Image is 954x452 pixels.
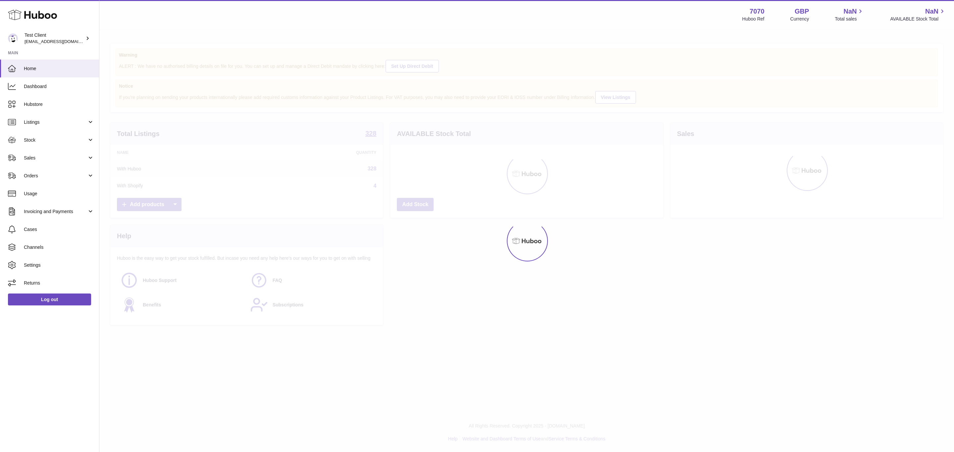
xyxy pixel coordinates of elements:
span: Hubstore [24,101,94,108]
strong: GBP [795,7,809,16]
span: Total sales [835,16,864,22]
span: Cases [24,226,94,233]
a: Log out [8,294,91,305]
span: Orders [24,173,87,179]
span: Usage [24,191,94,197]
span: AVAILABLE Stock Total [890,16,946,22]
img: internalAdmin-7070@internal.huboo.com [8,33,18,43]
div: Currency [790,16,809,22]
span: Listings [24,119,87,125]
span: Sales [24,155,87,161]
span: Stock [24,137,87,143]
span: NaN [843,7,857,16]
span: Dashboard [24,83,94,90]
span: Returns [24,280,94,286]
span: Channels [24,244,94,250]
span: Settings [24,262,94,268]
span: Invoicing and Payments [24,208,87,215]
a: NaN AVAILABLE Stock Total [890,7,946,22]
span: NaN [925,7,938,16]
a: NaN Total sales [835,7,864,22]
span: Home [24,66,94,72]
strong: 7070 [750,7,765,16]
span: [EMAIL_ADDRESS][DOMAIN_NAME] [25,39,97,44]
div: Huboo Ref [742,16,765,22]
div: Test Client [25,32,84,45]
